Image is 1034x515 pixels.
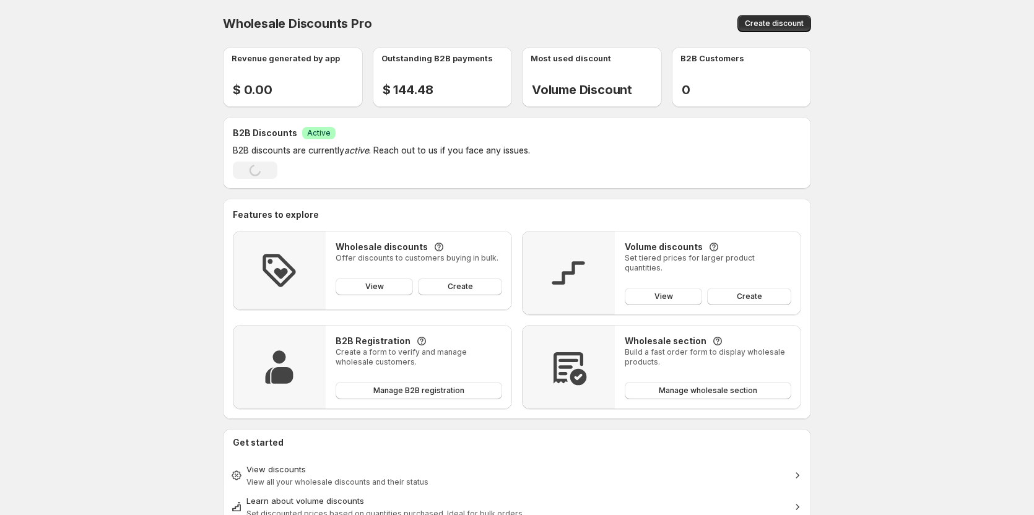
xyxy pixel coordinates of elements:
img: Feature Icon [549,347,588,387]
span: View [365,282,384,292]
p: B2B discounts are currently . Reach out to us if you face any issues. [233,144,727,157]
p: Offer discounts to customers buying in bulk. [336,253,502,263]
span: Manage B2B registration [373,386,464,396]
p: B2B Customers [680,52,744,64]
span: Create [737,292,762,301]
span: Wholesale Discounts Pro [223,16,371,31]
em: active [344,145,369,155]
h3: Volume discounts [625,241,703,253]
h3: B2B Registration [336,335,411,347]
button: Create discount [737,15,811,32]
a: Create [707,288,791,305]
h3: Wholesale section [625,335,706,347]
h3: Wholesale discounts [336,241,428,253]
h2: 0 [682,82,812,97]
a: Create [418,278,502,295]
span: Create discount [745,19,804,28]
p: Set tiered prices for larger product quantities. [625,253,791,273]
span: Manage wholesale section [659,386,757,396]
h2: Features to explore [233,209,801,221]
p: Build a fast order form to display wholesale products. [625,347,791,367]
span: Create [448,282,473,292]
h2: $ 144.48 [383,82,513,97]
span: View all your wholesale discounts and their status [246,477,428,487]
img: Feature Icon [259,347,299,387]
span: Active [307,128,331,138]
p: Most used discount [531,52,611,64]
h2: $ 0.00 [233,82,363,97]
span: View [654,292,673,301]
div: Learn about volume discounts [246,495,788,507]
h2: B2B Discounts [233,127,297,139]
p: Create a form to verify and manage wholesale customers. [336,347,502,367]
div: View discounts [246,463,788,475]
button: Manage wholesale section [625,382,791,399]
img: Feature Icon [549,253,588,293]
a: View [625,288,702,305]
p: Revenue generated by app [232,52,340,64]
img: Feature Icon [259,251,299,290]
a: View [336,278,413,295]
p: Outstanding B2B payments [381,52,493,64]
h2: Get started [233,436,801,449]
h2: Volume Discount [532,82,662,97]
button: Manage B2B registration [336,382,502,399]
